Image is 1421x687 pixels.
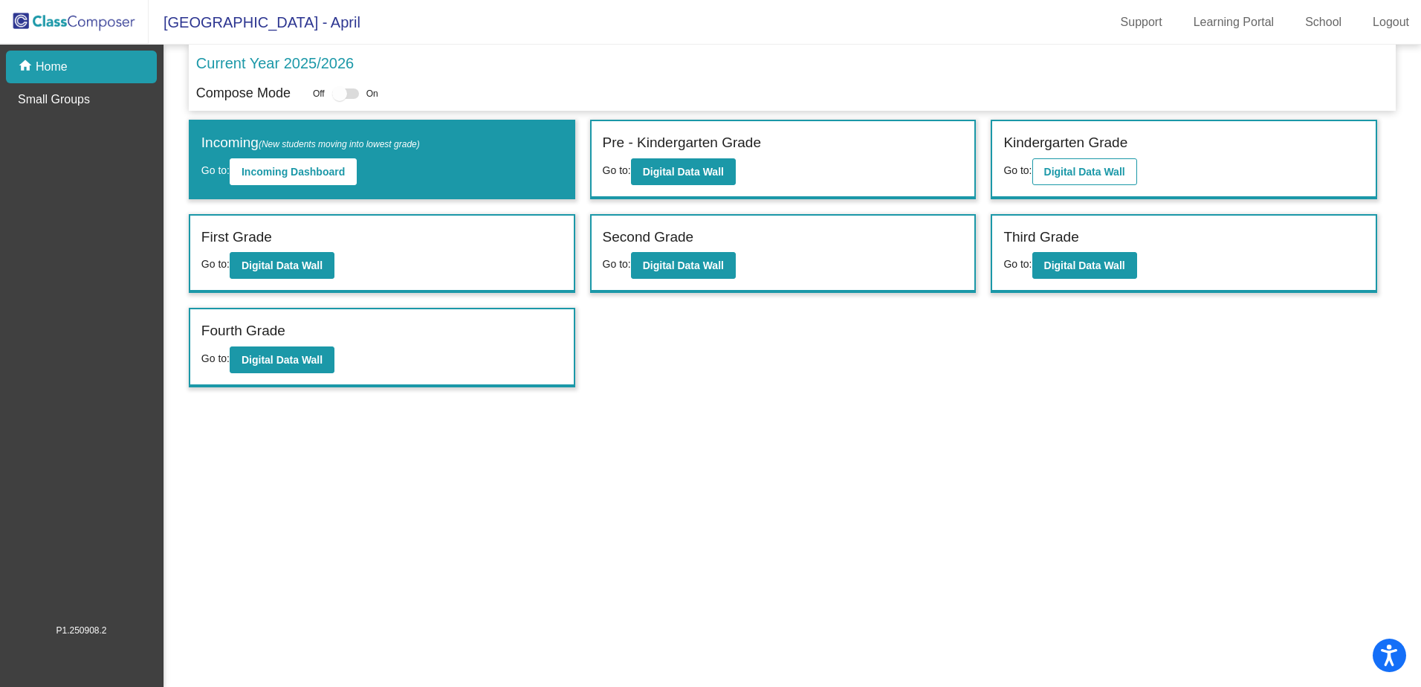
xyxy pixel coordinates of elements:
[1044,166,1125,178] b: Digital Data Wall
[201,352,230,364] span: Go to:
[1003,258,1032,270] span: Go to:
[201,132,420,154] label: Incoming
[603,227,694,248] label: Second Grade
[313,87,325,100] span: Off
[242,166,345,178] b: Incoming Dashboard
[18,58,36,76] mat-icon: home
[603,258,631,270] span: Go to:
[366,87,378,100] span: On
[1293,10,1353,34] a: School
[201,258,230,270] span: Go to:
[242,354,323,366] b: Digital Data Wall
[603,132,761,154] label: Pre - Kindergarten Grade
[1003,164,1032,176] span: Go to:
[1003,132,1127,154] label: Kindergarten Grade
[1032,252,1137,279] button: Digital Data Wall
[1044,259,1125,271] b: Digital Data Wall
[1109,10,1174,34] a: Support
[603,164,631,176] span: Go to:
[196,52,354,74] p: Current Year 2025/2026
[259,139,420,149] span: (New students moving into lowest grade)
[230,158,357,185] button: Incoming Dashboard
[1003,227,1078,248] label: Third Grade
[631,158,736,185] button: Digital Data Wall
[1032,158,1137,185] button: Digital Data Wall
[196,83,291,103] p: Compose Mode
[36,58,68,76] p: Home
[242,259,323,271] b: Digital Data Wall
[201,227,272,248] label: First Grade
[149,10,360,34] span: [GEOGRAPHIC_DATA] - April
[1361,10,1421,34] a: Logout
[230,252,334,279] button: Digital Data Wall
[631,252,736,279] button: Digital Data Wall
[230,346,334,373] button: Digital Data Wall
[643,166,724,178] b: Digital Data Wall
[201,164,230,176] span: Go to:
[18,91,90,109] p: Small Groups
[201,320,285,342] label: Fourth Grade
[643,259,724,271] b: Digital Data Wall
[1182,10,1286,34] a: Learning Portal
